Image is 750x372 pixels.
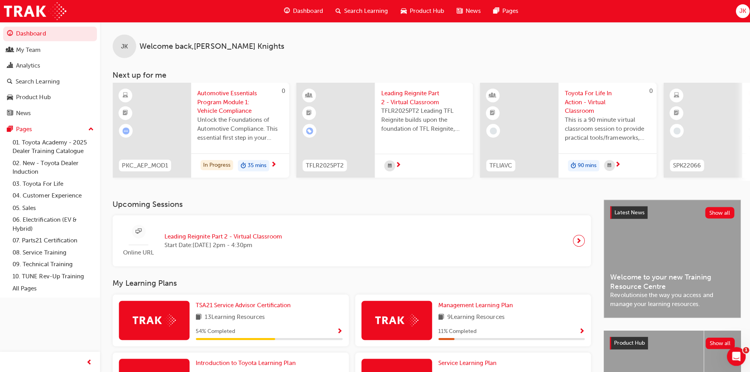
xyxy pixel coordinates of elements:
span: next-icon [270,161,275,168]
span: learningResourceType_ELEARNING-icon [122,90,128,100]
a: Search Learning [3,74,96,89]
a: Analytics [3,58,96,73]
a: Product HubShow all [607,335,731,348]
span: booktick-icon [305,108,311,118]
span: JK [121,42,127,51]
a: Service Learning Plan [436,357,498,366]
span: 54 % Completed [195,326,234,335]
span: TFLR2025PT2 [304,160,342,169]
span: JK [736,7,743,16]
span: sessionType_ONLINE_URL-icon [135,226,141,235]
span: SPK22066 [670,160,698,169]
button: Show all [702,336,732,347]
span: Latest News [612,208,641,215]
span: booktick-icon [122,108,128,118]
a: 06. Electrification (EV & Hybrid) [9,213,96,233]
span: TSA21 Service Advisor Certification [195,300,289,307]
a: TSA21 Service Advisor Certification [195,299,293,308]
a: car-iconProduct Hub [393,3,448,19]
div: Analytics [16,61,40,70]
span: next-icon [573,234,579,245]
a: Management Learning Plan [436,299,514,308]
a: My Team [3,43,96,57]
span: next-icon [393,161,399,168]
span: duration-icon [239,160,245,170]
a: All Pages [9,281,96,293]
span: search-icon [7,78,12,85]
span: Dashboard [292,7,321,16]
a: 0PKC_AEP_MOD1Automotive Essentials Program Module 1: Vehicle ComplianceUnlock the Foundations of ... [112,82,288,177]
span: TFLR2025PT2 Leading TFL Reignite builds upon the foundation of TFL Reignite, reaffirming our comm... [379,106,464,133]
span: 9 Learning Resources [445,311,502,321]
span: Product Hub [611,338,642,345]
button: Pages [3,121,96,136]
span: up-icon [88,124,93,134]
span: car-icon [399,6,405,16]
a: Latest NewsShow all [607,205,731,218]
span: pages-icon [491,6,497,16]
span: 11 % Completed [436,326,475,335]
span: Service Learning Plan [436,358,495,365]
iframe: Intercom live chat [723,345,742,364]
a: Online URLLeading Reignite Part 2 - Virtual ClassroomStart Date:[DATE] 2pm - 4:30pm [118,221,582,259]
div: In Progress [200,159,232,170]
span: chart-icon [7,62,13,69]
a: 10. TUNE Rev-Up Training [9,269,96,281]
span: prev-icon [86,356,92,366]
span: Leading Reignite Part 2 - Virtual Classroom [164,231,281,240]
span: Revolutionise the way you access and manage your learning resources. [607,289,731,307]
span: news-icon [7,110,13,117]
a: 07. Parts21 Certification [9,233,96,246]
span: learningResourceType_INSTRUCTOR_LED-icon [488,90,493,100]
span: learningRecordVerb_ENROLL-icon [305,127,312,134]
span: PKC_AEP_MOD1 [121,160,167,169]
button: Show Progress [576,325,582,335]
span: 13 Learning Resources [204,311,264,321]
span: news-icon [455,6,461,16]
a: TFLR2025PT2Leading Reignite Part 2 - Virtual ClassroomTFLR2025PT2 Leading TFL Reignite builds upo... [295,82,471,177]
span: people-icon [7,46,13,53]
span: Start Date: [DATE] 2pm - 4:30pm [164,240,281,249]
span: Welcome back , [PERSON_NAME] Knights [139,42,283,51]
a: Latest NewsShow allWelcome to your new Training Resource CentreRevolutionise the way you access a... [601,199,737,317]
a: 03. Toyota For Life [9,177,96,189]
span: Product Hub [408,7,442,16]
span: learningResourceType_ELEARNING-icon [671,90,676,100]
span: Automotive Essentials Program Module 1: Vehicle Compliance [196,89,282,115]
a: guage-iconDashboard [277,3,328,19]
a: Product Hub [3,90,96,104]
h3: Upcoming Sessions [112,199,588,208]
img: Trak [373,313,416,325]
a: 04. Customer Experience [9,189,96,201]
div: Pages [16,124,32,133]
span: calendar-icon [386,160,390,170]
span: learningRecordVerb_NONE-icon [670,127,677,134]
span: Show Progress [335,327,341,334]
span: booktick-icon [671,108,676,118]
span: book-icon [436,311,442,321]
a: pages-iconPages [485,3,522,19]
span: Unlock the Foundations of Automotive Compliance. This essential first step in your Automotive Ess... [196,115,282,142]
a: Dashboard [3,27,96,41]
span: book-icon [195,311,201,321]
a: 08. Service Training [9,246,96,258]
a: 01. Toyota Academy - 2025 Dealer Training Catalogue [9,136,96,157]
div: Search Learning [16,77,59,86]
span: duration-icon [568,160,573,170]
div: My Team [16,45,41,54]
a: search-iconSearch Learning [328,3,393,19]
span: 0 [646,87,650,94]
h3: Next up for me [100,70,750,79]
span: 1 [739,345,746,352]
span: learningResourceType_INSTRUCTOR_LED-icon [305,90,311,100]
button: Show Progress [335,325,341,335]
button: DashboardMy TeamAnalyticsSearch LearningProduct HubNews [3,25,96,121]
a: News [3,106,96,120]
span: Introduction to Toyota Learning Plan [195,358,294,365]
div: Product Hub [16,93,50,101]
span: TFLIAVC [487,160,510,169]
span: Show Progress [576,327,582,334]
span: 35 mins [246,160,265,169]
span: This is a 90 minute virtual classroom session to provide practical tools/frameworks, behaviours a... [562,115,647,142]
